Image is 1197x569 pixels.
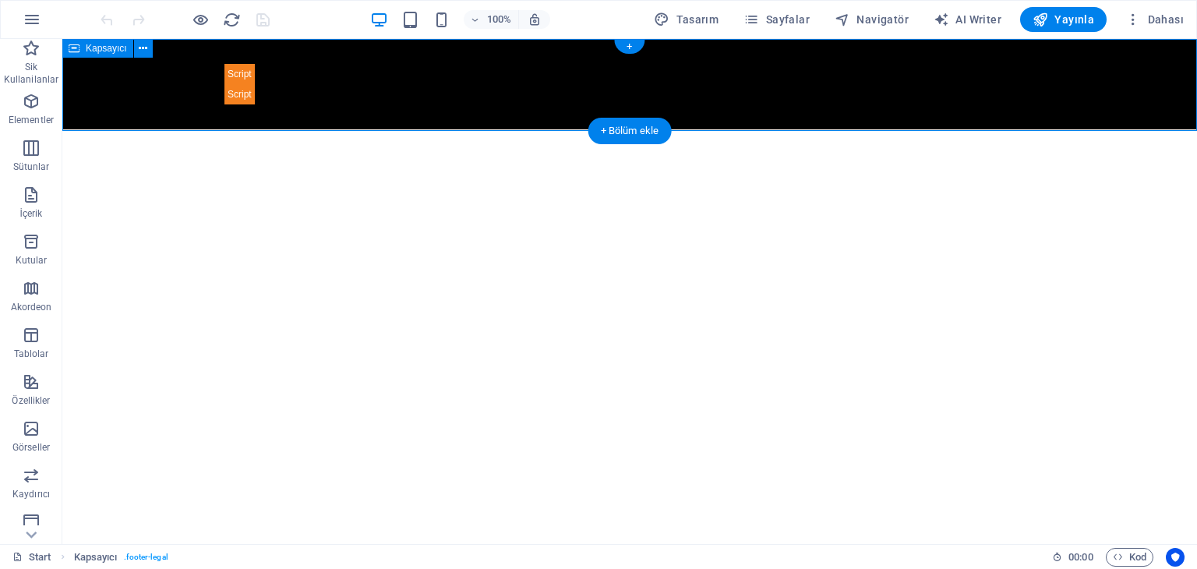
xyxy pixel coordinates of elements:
span: Sayfalar [743,12,810,27]
button: Ön izleme modundan çıkıp düzenlemeye devam etmek için buraya tıklayın [191,10,210,29]
span: 00 00 [1068,548,1093,567]
i: Yeniden boyutlandırmada yakınlaştırma düzeyini seçilen cihaza uyacak şekilde otomatik olarak ayarla. [528,12,542,27]
span: Tasarım [654,12,719,27]
span: Yayınla [1033,12,1094,27]
span: Kod [1113,548,1146,567]
p: Kutular [16,254,48,267]
button: Tasarım [648,7,725,32]
div: Tasarım (Ctrl+Alt+Y) [648,7,725,32]
a: Seçimi iptal etmek için tıkla. Sayfaları açmak için çift tıkla [12,548,51,567]
div: + Bölüm ekle [588,118,672,144]
span: . footer-legal [124,548,168,567]
span: Navigatör [835,12,909,27]
span: Seçmek için tıkla. Düzenlemek için çift tıkla [74,548,118,567]
h6: 100% [487,10,512,29]
span: Kapsayıcı [86,44,127,53]
p: Kaydırıcı [12,488,50,500]
button: Yayınla [1020,7,1107,32]
nav: breadcrumb [74,548,168,567]
p: Sütunlar [13,161,50,173]
button: 100% [464,10,519,29]
i: Sayfayı yeniden yükleyin [223,11,241,29]
button: AI Writer [927,7,1008,32]
span: : [1079,551,1082,563]
p: Görseller [12,441,50,454]
h6: Oturum süresi [1052,548,1093,567]
p: Tablolar [14,348,49,360]
button: Kod [1106,548,1153,567]
p: İçerik [19,207,42,220]
button: Usercentrics [1166,548,1185,567]
p: Özellikler [12,394,50,407]
p: Elementler [9,114,54,126]
button: Navigatör [828,7,915,32]
button: reload [222,10,241,29]
p: Akordeon [11,301,52,313]
span: Dahası [1125,12,1184,27]
div: + [614,40,644,54]
span: AI Writer [934,12,1001,27]
button: Sayfalar [737,7,816,32]
button: Dahası [1119,7,1190,32]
